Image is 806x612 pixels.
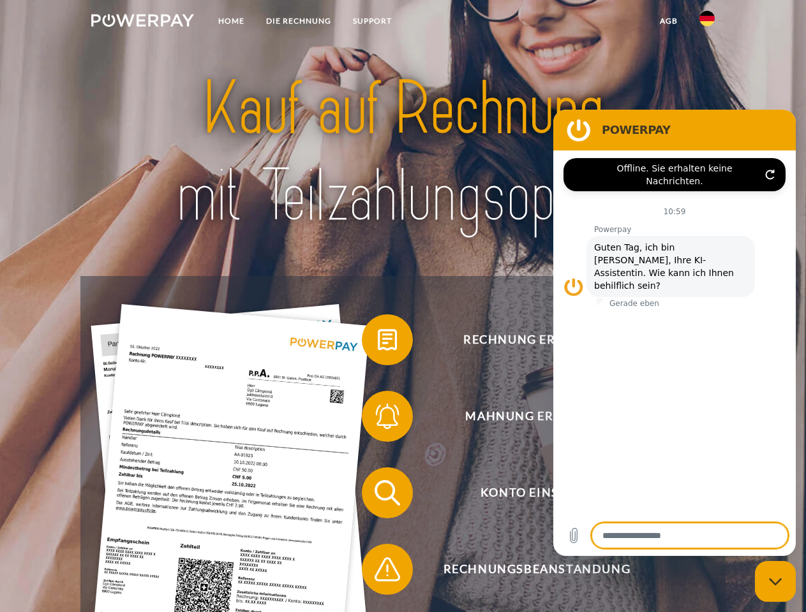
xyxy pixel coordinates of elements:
[371,477,403,509] img: qb_search.svg
[649,10,689,33] a: agb
[380,391,693,442] span: Mahnung erhalten?
[371,553,403,585] img: qb_warning.svg
[371,324,403,356] img: qb_bill.svg
[553,110,796,556] iframe: Messaging-Fenster
[362,391,694,442] button: Mahnung erhalten?
[207,10,255,33] a: Home
[362,314,694,365] button: Rechnung erhalten?
[362,467,694,518] button: Konto einsehen
[122,61,684,244] img: title-powerpay_de.svg
[755,561,796,602] iframe: Schaltfläche zum Öffnen des Messaging-Fensters; Konversation läuft
[255,10,342,33] a: DIE RECHNUNG
[91,14,194,27] img: logo-powerpay-white.svg
[371,400,403,432] img: qb_bell.svg
[380,467,693,518] span: Konto einsehen
[380,544,693,595] span: Rechnungsbeanstandung
[362,544,694,595] button: Rechnungsbeanstandung
[342,10,403,33] a: SUPPORT
[380,314,693,365] span: Rechnung erhalten?
[699,11,715,26] img: de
